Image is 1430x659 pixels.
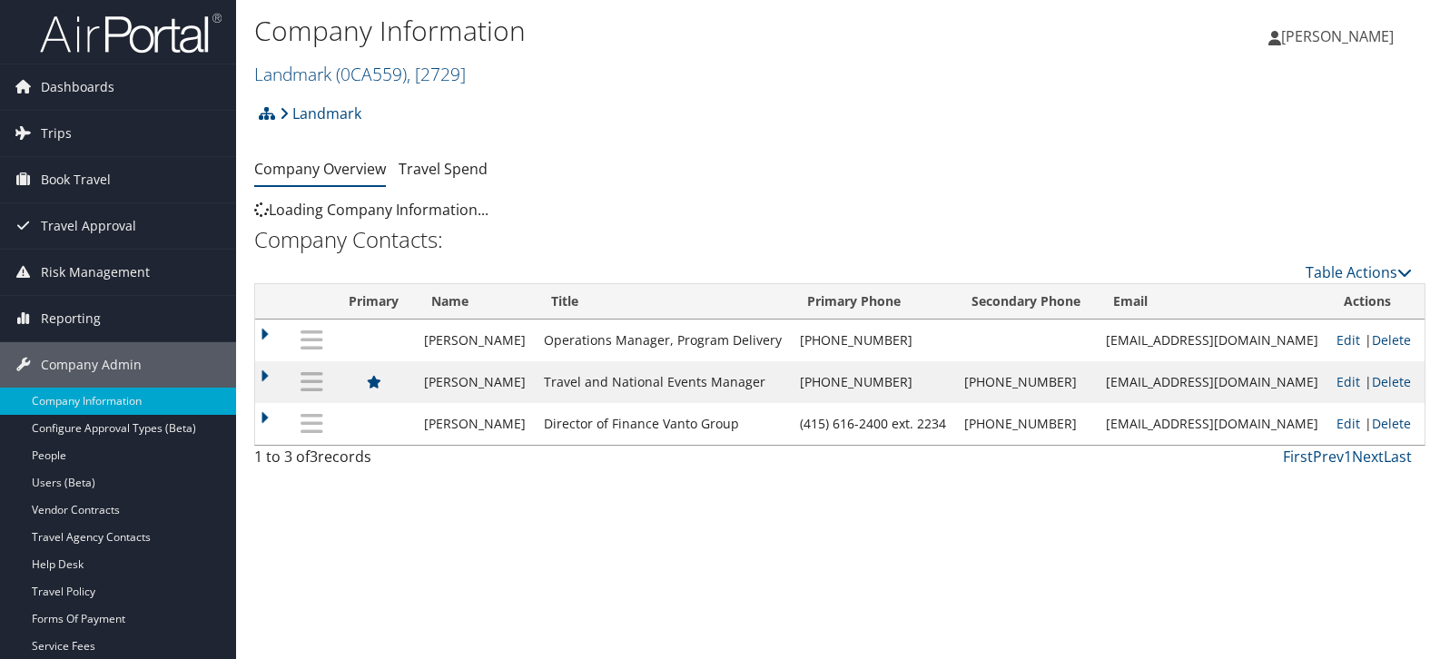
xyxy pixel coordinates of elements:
[1384,447,1412,467] a: Last
[40,12,222,54] img: airportal-logo.png
[41,342,142,388] span: Company Admin
[254,62,466,86] a: Landmark
[1336,415,1360,432] a: Edit
[41,250,150,295] span: Risk Management
[254,224,1412,255] h2: Company Contacts:
[1372,331,1411,349] a: Delete
[399,159,488,179] a: Travel Spend
[1327,361,1425,403] td: |
[791,284,955,320] th: Primary Phone
[280,95,361,132] a: Landmark
[254,159,386,179] a: Company Overview
[407,62,466,86] span: , [ 2729 ]
[1344,447,1352,467] a: 1
[955,361,1097,403] td: [PHONE_NUMBER]
[1283,447,1313,467] a: First
[1097,284,1327,320] th: Email
[1352,447,1384,467] a: Next
[336,62,407,86] span: ( 0CA559 )
[415,403,535,445] td: [PERSON_NAME]
[41,64,114,110] span: Dashboards
[415,284,535,320] th: Name
[1327,320,1425,361] td: |
[1097,403,1327,445] td: [EMAIL_ADDRESS][DOMAIN_NAME]
[791,320,955,361] td: [PHONE_NUMBER]
[1372,373,1411,390] a: Delete
[41,296,101,341] span: Reporting
[332,284,415,320] th: Primary
[1336,373,1360,390] a: Edit
[1097,320,1327,361] td: [EMAIL_ADDRESS][DOMAIN_NAME]
[1268,9,1412,64] a: [PERSON_NAME]
[41,203,136,249] span: Travel Approval
[310,447,318,467] span: 3
[535,320,791,361] td: Operations Manager, Program Delivery
[41,111,72,156] span: Trips
[254,446,523,477] div: 1 to 3 of records
[254,12,1026,50] h1: Company Information
[41,157,111,202] span: Book Travel
[955,284,1097,320] th: Secondary Phone
[1281,26,1394,46] span: [PERSON_NAME]
[1336,331,1360,349] a: Edit
[1327,284,1425,320] th: Actions
[415,320,535,361] td: [PERSON_NAME]
[791,361,955,403] td: [PHONE_NUMBER]
[535,284,791,320] th: Title
[1097,361,1327,403] td: [EMAIL_ADDRESS][DOMAIN_NAME]
[1313,447,1344,467] a: Prev
[535,361,791,403] td: Travel and National Events Manager
[1372,415,1411,432] a: Delete
[535,403,791,445] td: Director of Finance Vanto Group
[955,403,1097,445] td: [PHONE_NUMBER]
[415,361,535,403] td: [PERSON_NAME]
[1306,262,1412,282] a: Table Actions
[791,403,955,445] td: (415) 616-2400 ext. 2234
[254,200,488,220] span: Loading Company Information...
[1327,403,1425,445] td: |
